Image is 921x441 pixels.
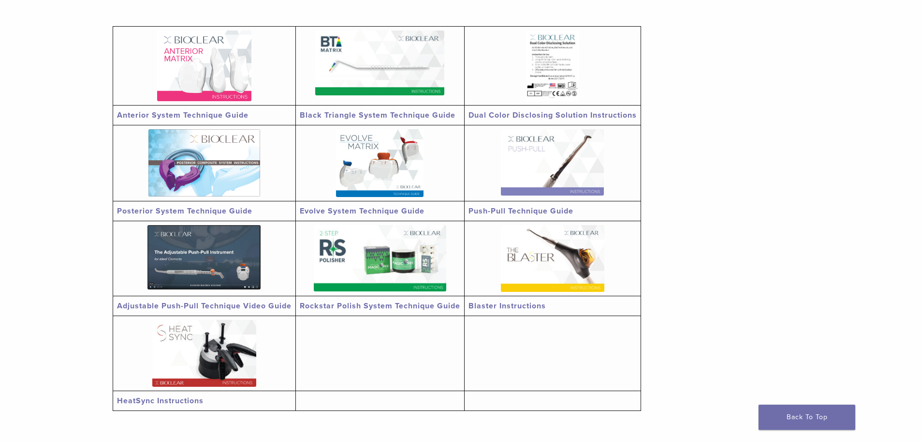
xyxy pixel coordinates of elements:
[117,206,252,216] a: Posterior System Technique Guide
[468,206,573,216] a: Push-Pull Technique Guide
[117,396,204,406] a: HeatSync Instructions
[468,110,637,120] a: Dual Color Disclosing Solution Instructions
[468,301,546,311] a: Blaster Instructions
[300,206,424,216] a: Evolve System Technique Guide
[300,110,455,120] a: Black Triangle System Technique Guide
[117,301,292,311] a: Adjustable Push-Pull Technique Video Guide
[300,301,460,311] a: Rockstar Polish System Technique Guide
[117,110,249,120] a: Anterior System Technique Guide
[759,405,855,430] a: Back To Top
